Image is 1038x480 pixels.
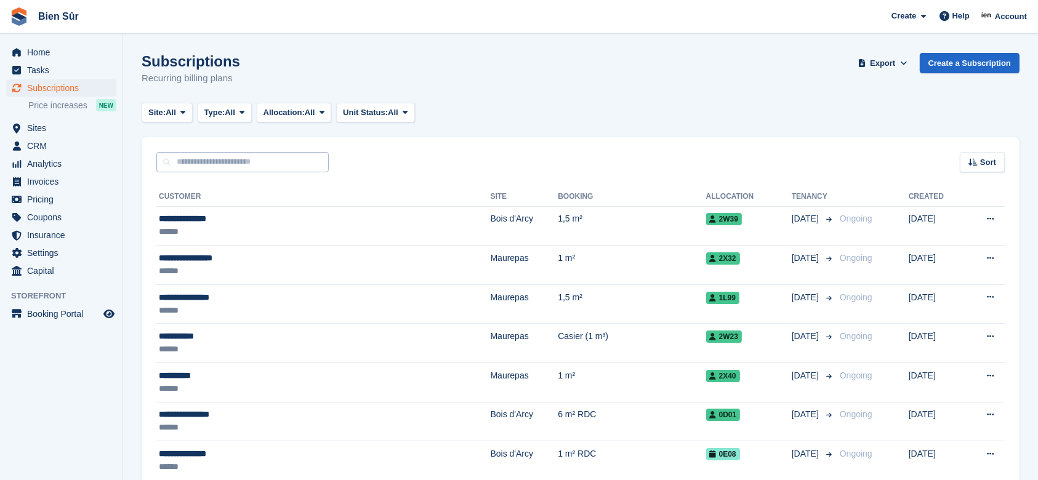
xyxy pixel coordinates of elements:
[491,284,558,324] td: Maurepas
[792,408,821,421] span: [DATE]
[27,44,101,61] span: Home
[27,209,101,226] span: Coupons
[491,324,558,363] td: Maurepas
[909,284,964,324] td: [DATE]
[558,324,706,363] td: Casier (1 m³)
[706,330,742,343] span: 2W23
[305,106,315,119] span: All
[792,447,821,460] span: [DATE]
[491,402,558,441] td: Bois d'Arcy
[225,106,235,119] span: All
[28,100,87,111] span: Price increases
[28,98,116,112] a: Price increases NEW
[856,53,910,73] button: Export
[6,44,116,61] a: menu
[27,119,101,137] span: Sites
[840,292,872,302] span: Ongoing
[148,106,166,119] span: Site:
[343,106,388,119] span: Unit Status:
[27,137,101,154] span: CRM
[6,226,116,244] a: menu
[706,252,740,265] span: 2X32
[6,262,116,279] a: menu
[840,214,872,223] span: Ongoing
[198,103,252,123] button: Type: All
[27,226,101,244] span: Insurance
[388,106,398,119] span: All
[558,363,706,402] td: 1 m²
[792,291,821,304] span: [DATE]
[491,187,558,207] th: Site
[909,187,964,207] th: Created
[909,246,964,285] td: [DATE]
[6,191,116,208] a: menu
[981,10,993,22] img: Asmaa Habri
[6,209,116,226] a: menu
[909,402,964,441] td: [DATE]
[491,206,558,246] td: Bois d'Arcy
[6,79,116,97] a: menu
[558,284,706,324] td: 1,5 m²
[952,10,970,22] span: Help
[33,6,84,26] a: Bien Sûr
[336,103,414,123] button: Unit Status: All
[6,137,116,154] a: menu
[491,363,558,402] td: Maurepas
[870,57,895,70] span: Export
[558,402,706,441] td: 6 m² RDC
[891,10,916,22] span: Create
[491,246,558,285] td: Maurepas
[558,206,706,246] td: 1,5 m²
[11,290,123,302] span: Storefront
[6,305,116,322] a: menu
[10,7,28,26] img: stora-icon-8386f47178a22dfd0bd8f6a31ec36ba5ce8667c1dd55bd0f319d3a0aa187defe.svg
[558,246,706,285] td: 1 m²
[792,330,821,343] span: [DATE]
[840,449,872,458] span: Ongoing
[6,173,116,190] a: menu
[264,106,305,119] span: Allocation:
[792,212,821,225] span: [DATE]
[792,187,835,207] th: Tenancy
[706,409,741,421] span: 0D01
[142,53,240,70] h1: Subscriptions
[27,305,101,322] span: Booking Portal
[706,187,792,207] th: Allocation
[840,370,872,380] span: Ongoing
[204,106,225,119] span: Type:
[156,187,491,207] th: Customer
[142,71,240,86] p: Recurring billing plans
[27,191,101,208] span: Pricing
[706,292,739,304] span: 1L99
[257,103,332,123] button: Allocation: All
[142,103,193,123] button: Site: All
[909,206,964,246] td: [DATE]
[6,155,116,172] a: menu
[6,119,116,137] a: menu
[27,173,101,190] span: Invoices
[995,10,1027,23] span: Account
[706,370,740,382] span: 2X40
[706,213,742,225] span: 2W39
[96,99,116,111] div: NEW
[792,369,821,382] span: [DATE]
[840,409,872,419] span: Ongoing
[27,79,101,97] span: Subscriptions
[27,262,101,279] span: Capital
[792,252,821,265] span: [DATE]
[558,187,706,207] th: Booking
[920,53,1020,73] a: Create a Subscription
[706,448,740,460] span: 0E08
[27,244,101,262] span: Settings
[27,155,101,172] span: Analytics
[840,253,872,263] span: Ongoing
[27,62,101,79] span: Tasks
[6,244,116,262] a: menu
[102,306,116,321] a: Preview store
[909,363,964,402] td: [DATE]
[6,62,116,79] a: menu
[840,331,872,341] span: Ongoing
[166,106,176,119] span: All
[909,324,964,363] td: [DATE]
[980,156,996,169] span: Sort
